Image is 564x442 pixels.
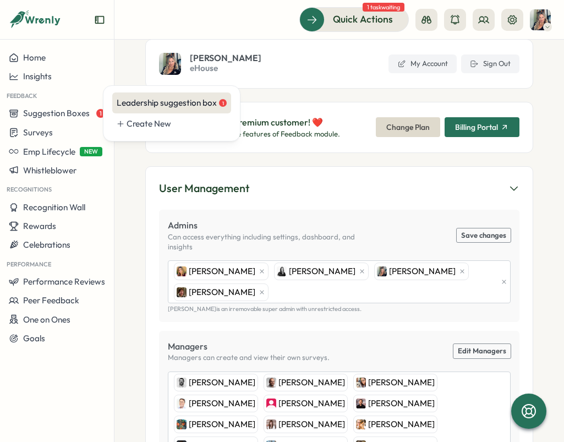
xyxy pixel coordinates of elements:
[94,14,105,25] button: Expand sidebar
[530,9,551,30] img: Chris Quinn
[168,305,511,313] p: [PERSON_NAME] is an irremovable super admin with unrestricted access.
[461,54,519,73] button: Sign Out
[80,147,102,156] span: NEW
[23,276,105,287] span: Performance Reviews
[333,12,393,26] span: Quick Actions
[112,113,231,134] a: Create New
[289,265,355,277] span: [PERSON_NAME]
[190,62,261,74] span: eHouse
[363,3,404,12] span: 1 task waiting
[168,353,330,363] p: Managers can create and view their own surveys.
[368,397,435,410] span: [PERSON_NAME]
[23,221,56,231] span: Rewards
[159,180,519,197] button: User Management
[356,399,366,408] img: Aaron Quinn
[368,376,435,389] span: [PERSON_NAME]
[168,232,379,252] p: Can access everything including settings, dashboard, and insights
[356,419,366,429] img: Macy White
[177,287,187,297] img: Nick Lacasse
[189,397,255,410] span: [PERSON_NAME]
[356,378,366,388] img: Lindsey Murray
[278,397,345,410] span: [PERSON_NAME]
[159,53,181,75] img: Chris Quinn
[189,265,255,277] span: [PERSON_NAME]
[159,129,340,139] p: You have access to all the features of Feedback module.
[159,180,249,197] div: User Management
[266,419,276,429] img: Christine Henderson
[483,59,511,69] span: Sign Out
[376,117,440,137] button: Change Plan
[388,54,457,73] a: My Account
[112,92,231,113] a: Leadership suggestion box1
[189,376,255,389] span: [PERSON_NAME]
[127,118,227,130] div: Create New
[23,239,70,250] span: Celebrations
[23,146,75,157] span: Emp Lifecycle
[96,109,105,118] span: 1
[23,127,53,138] span: Surveys
[23,314,70,325] span: One on Ones
[386,118,430,137] span: Change Plan
[190,53,261,62] span: [PERSON_NAME]
[168,219,379,232] p: Admins
[23,108,90,118] span: Suggestion Boxes
[266,399,276,408] img: Stacey Hafers
[457,228,511,243] button: Save changes
[177,419,187,429] img: Adam Hanin
[23,71,52,81] span: Insights
[177,399,187,408] img: Dave Truman
[23,202,85,212] span: Recognition Wall
[23,295,79,305] span: Peer Feedback
[168,340,330,353] p: Managers
[389,265,456,277] span: [PERSON_NAME]
[23,333,45,343] span: Goals
[266,378,276,388] img: Tony Puccetti
[278,376,345,389] span: [PERSON_NAME]
[277,266,287,276] img: Jennifer Smith
[377,266,387,276] img: Chris Quinn
[23,52,46,63] span: Home
[189,286,255,298] span: [PERSON_NAME]
[177,378,187,388] img: Chris Aziz
[455,123,498,131] span: Billing Portal
[410,59,448,69] span: My Account
[453,344,511,358] a: Edit Managers
[117,97,227,109] div: Leadership suggestion box
[299,7,409,31] button: Quick Actions
[159,116,340,129] p: Thanks for being a Premium customer! ❤️
[23,165,76,176] span: Whistleblower
[278,418,345,430] span: [PERSON_NAME]
[445,117,519,137] button: Billing Portal
[219,99,227,107] span: 1
[368,418,435,430] span: [PERSON_NAME]
[177,266,187,276] img: Tarin O'Neill
[189,418,255,430] span: [PERSON_NAME]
